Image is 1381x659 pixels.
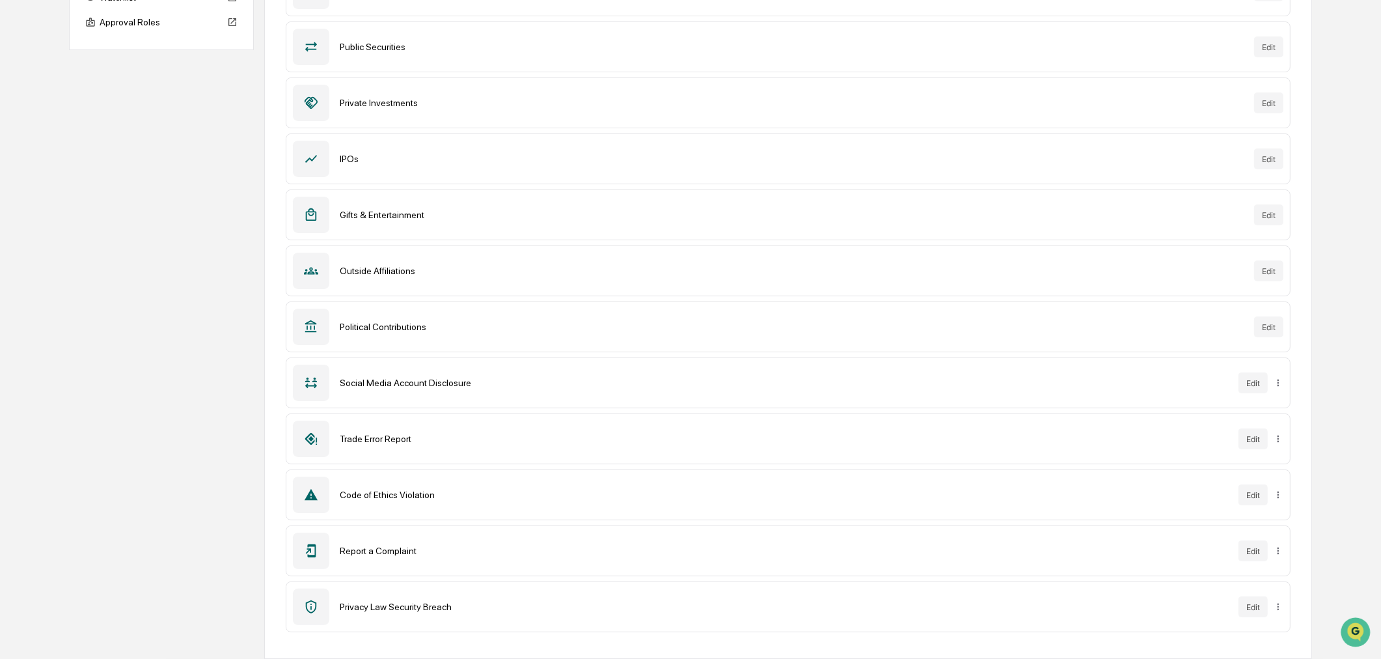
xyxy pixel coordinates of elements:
[94,165,105,176] div: 🗄️
[1254,36,1283,57] button: Edit
[1238,428,1268,449] button: Edit
[8,184,87,207] a: 🔎Data Lookup
[34,59,215,73] input: Clear
[13,165,23,176] div: 🖐️
[221,104,237,119] button: Start new chat
[340,546,1228,556] div: Report a Complaint
[1254,148,1283,169] button: Edit
[340,154,1244,164] div: IPOs
[340,98,1244,108] div: Private Investments
[340,378,1228,388] div: Social Media Account Disclosure
[340,602,1228,612] div: Privacy Law Security Breach
[92,220,157,231] a: Powered byPylon
[340,434,1228,444] div: Trade Error Report
[1238,484,1268,505] button: Edit
[1254,204,1283,225] button: Edit
[80,10,243,34] div: Approval Roles
[26,189,82,202] span: Data Lookup
[13,100,36,123] img: 1746055101610-c473b297-6a78-478c-a979-82029cc54cd1
[340,322,1244,332] div: Political Contributions
[1238,540,1268,561] button: Edit
[1238,372,1268,393] button: Edit
[8,159,89,182] a: 🖐️Preclearance
[44,113,165,123] div: We're available if you need us!
[130,221,157,231] span: Pylon
[1254,316,1283,337] button: Edit
[1339,616,1374,651] iframe: Open customer support
[107,164,161,177] span: Attestations
[1254,260,1283,281] button: Edit
[340,210,1244,220] div: Gifts & Entertainment
[13,190,23,201] div: 🔎
[44,100,213,113] div: Start new chat
[340,490,1228,500] div: Code of Ethics Violation
[1238,596,1268,617] button: Edit
[340,266,1244,276] div: Outside Affiliations
[89,159,167,182] a: 🗄️Attestations
[13,27,237,48] p: How can we help?
[1254,92,1283,113] button: Edit
[26,164,84,177] span: Preclearance
[340,42,1244,52] div: Public Securities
